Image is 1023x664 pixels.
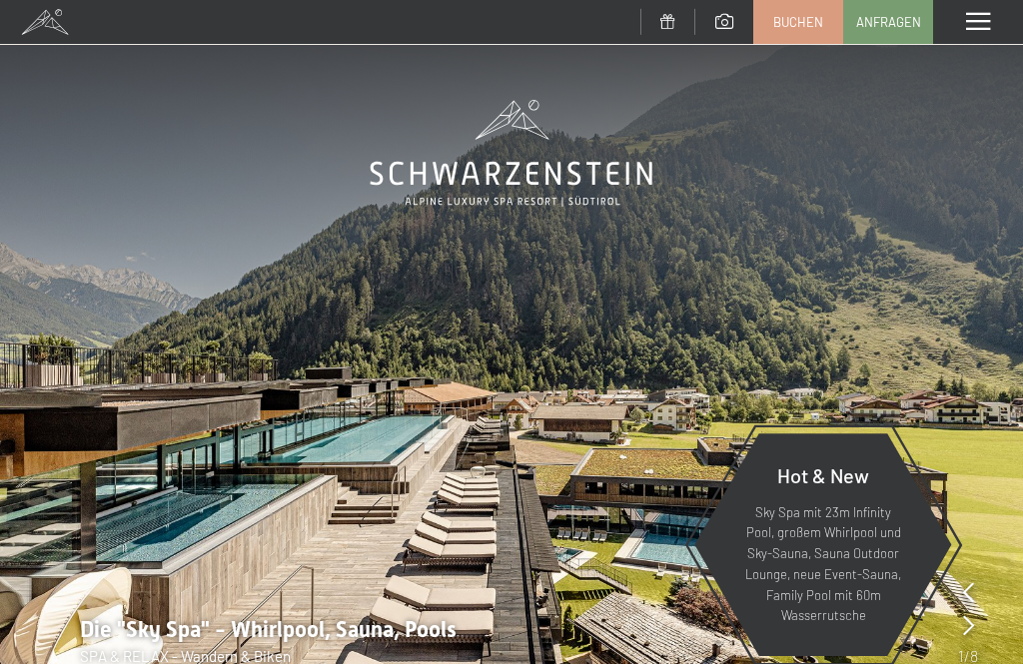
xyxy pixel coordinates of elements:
span: Anfragen [856,13,921,31]
span: Hot & New [777,463,869,487]
a: Buchen [754,1,842,43]
a: Hot & New Sky Spa mit 23m Infinity Pool, großem Whirlpool und Sky-Sauna, Sauna Outdoor Lounge, ne... [693,432,953,657]
a: Anfragen [844,1,932,43]
p: Sky Spa mit 23m Infinity Pool, großem Whirlpool und Sky-Sauna, Sauna Outdoor Lounge, neue Event-S... [743,502,903,627]
span: Die "Sky Spa" - Whirlpool, Sauna, Pools [80,617,457,642]
span: Buchen [773,13,823,31]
